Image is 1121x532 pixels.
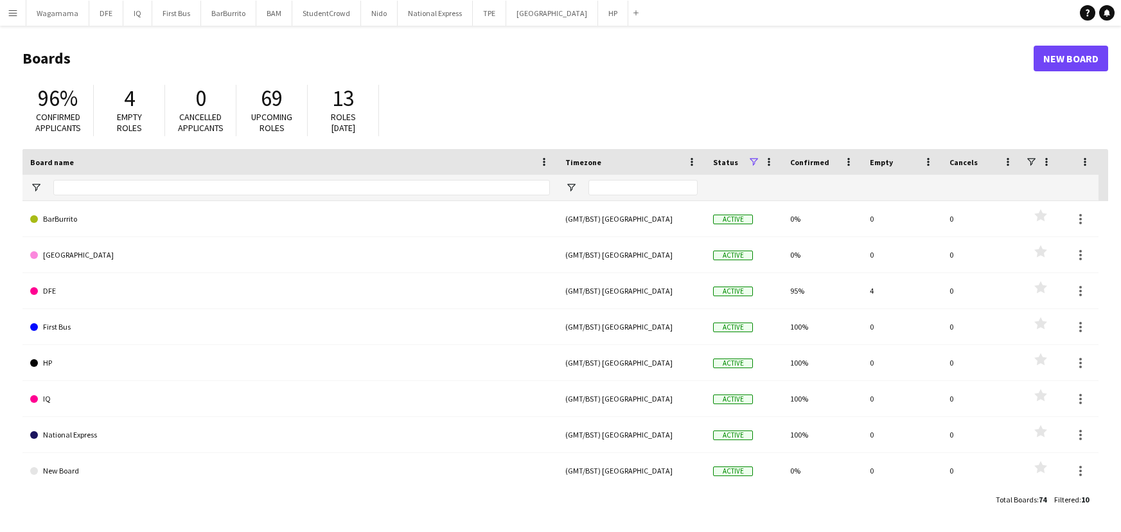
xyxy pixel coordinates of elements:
span: 96% [38,84,78,112]
div: 0 [862,417,942,452]
div: (GMT/BST) [GEOGRAPHIC_DATA] [558,273,705,308]
span: Active [713,466,753,476]
span: Empty [870,157,893,167]
button: TPE [473,1,506,26]
div: 0 [862,237,942,272]
span: Active [713,287,753,296]
div: (GMT/BST) [GEOGRAPHIC_DATA] [558,237,705,272]
span: Board name [30,157,74,167]
div: 0 [942,417,1021,452]
a: National Express [30,417,550,453]
span: Active [713,359,753,368]
span: Active [713,251,753,260]
button: Nido [361,1,398,26]
span: Total Boards [996,495,1037,504]
span: Empty roles [117,111,142,134]
a: HP [30,345,550,381]
div: 0 [942,273,1021,308]
button: [GEOGRAPHIC_DATA] [506,1,598,26]
a: IQ [30,381,550,417]
a: [GEOGRAPHIC_DATA] [30,237,550,273]
span: 0 [195,84,206,112]
span: Filtered [1054,495,1079,504]
div: (GMT/BST) [GEOGRAPHIC_DATA] [558,381,705,416]
div: 100% [782,417,862,452]
a: New Board [1034,46,1108,71]
div: 100% [782,309,862,344]
button: Open Filter Menu [30,182,42,193]
div: 0 [942,453,1021,488]
div: 100% [782,345,862,380]
div: (GMT/BST) [GEOGRAPHIC_DATA] [558,345,705,380]
button: First Bus [152,1,201,26]
div: 0% [782,453,862,488]
span: 10 [1081,495,1089,504]
div: 4 [862,273,942,308]
div: 95% [782,273,862,308]
div: 100% [782,381,862,416]
button: BAM [256,1,292,26]
span: 69 [261,84,283,112]
button: Wagamama [26,1,89,26]
span: Active [713,430,753,440]
div: : [1054,487,1089,512]
div: 0 [942,345,1021,380]
input: Timezone Filter Input [588,180,698,195]
span: Roles [DATE] [331,111,356,134]
div: 0 [862,345,942,380]
div: 0 [862,309,942,344]
button: DFE [89,1,123,26]
a: DFE [30,273,550,309]
span: Status [713,157,738,167]
input: Board name Filter Input [53,180,550,195]
div: : [996,487,1046,512]
span: Active [713,215,753,224]
div: 0 [942,381,1021,416]
div: 0% [782,237,862,272]
span: Active [713,323,753,332]
div: (GMT/BST) [GEOGRAPHIC_DATA] [558,309,705,344]
h1: Boards [22,49,1034,68]
button: BarBurrito [201,1,256,26]
span: Confirmed [790,157,829,167]
button: HP [598,1,628,26]
span: Upcoming roles [251,111,292,134]
div: (GMT/BST) [GEOGRAPHIC_DATA] [558,201,705,236]
a: New Board [30,453,550,489]
span: Cancelled applicants [178,111,224,134]
div: 0% [782,201,862,236]
span: 74 [1039,495,1046,504]
div: 0 [942,237,1021,272]
div: 0 [942,309,1021,344]
a: First Bus [30,309,550,345]
button: IQ [123,1,152,26]
div: 0 [862,381,942,416]
div: (GMT/BST) [GEOGRAPHIC_DATA] [558,417,705,452]
button: National Express [398,1,473,26]
div: 0 [862,201,942,236]
span: 13 [332,84,354,112]
a: BarBurrito [30,201,550,237]
button: Open Filter Menu [565,182,577,193]
div: 0 [862,453,942,488]
span: Active [713,395,753,404]
button: StudentCrowd [292,1,361,26]
div: 0 [942,201,1021,236]
span: Confirmed applicants [35,111,81,134]
span: Timezone [565,157,601,167]
span: 4 [124,84,135,112]
span: Cancels [949,157,978,167]
div: (GMT/BST) [GEOGRAPHIC_DATA] [558,453,705,488]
